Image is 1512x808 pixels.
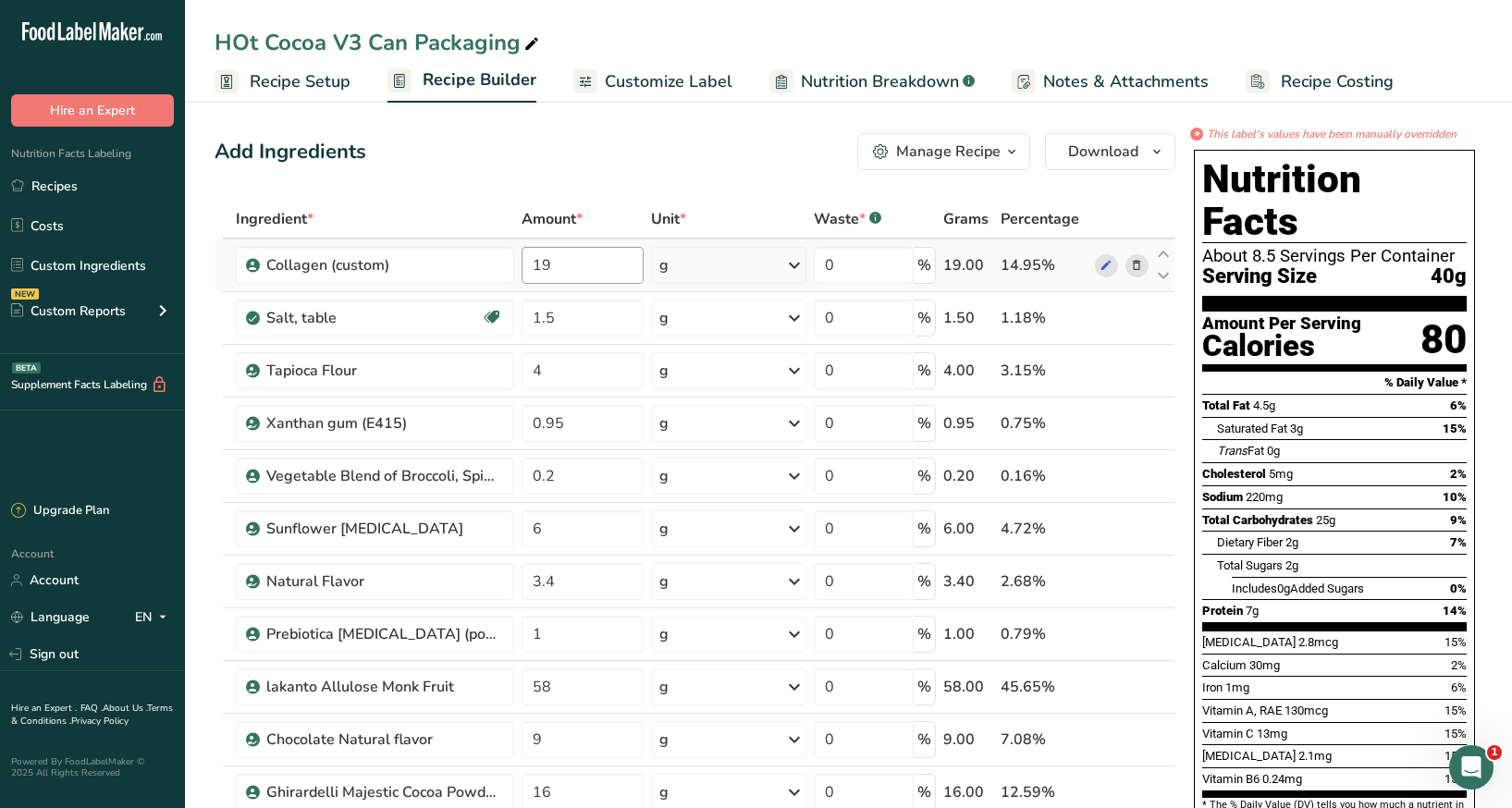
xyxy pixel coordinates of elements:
div: 1.00 [943,623,993,645]
span: [MEDICAL_DATA] [1202,635,1296,649]
div: BETA [12,362,41,373]
div: Upgrade Plan [11,502,109,520]
div: EN [135,606,174,629]
a: Nutrition Breakdown [769,61,975,103]
div: Vegetable Blend of Broccoli, Spinach, Sweet Potato, Orange, Pumpkin, Maitake Mushroom, Papaya [266,465,498,487]
div: 2.68% [1001,570,1088,593]
span: 10% [1443,490,1467,504]
a: FAQ . [80,702,103,715]
span: 0% [1450,582,1467,595]
span: 2.1mg [1298,749,1332,763]
span: Grams [943,208,989,230]
span: 2g [1285,535,1298,549]
span: Download [1068,141,1138,163]
span: 6% [1450,398,1467,412]
span: Recipe Costing [1281,69,1394,94]
i: Trans [1217,444,1248,458]
div: Salt, table [266,307,481,329]
span: 25g [1316,513,1335,527]
a: Hire an Expert . [11,702,77,715]
span: 0.24mg [1262,772,1302,786]
div: 3.40 [943,570,993,593]
div: 58.00 [943,676,993,698]
span: Vitamin A, RAE [1202,704,1282,717]
a: Recipe Setup [215,61,350,103]
span: Notes & Attachments [1043,69,1209,94]
div: 1.18% [1001,307,1088,329]
span: 7% [1450,535,1467,549]
span: Nutrition Breakdown [801,69,959,94]
iframe: Intercom live chat [1449,745,1494,790]
span: Includes Added Sugars [1232,582,1364,595]
div: 4.72% [1001,518,1088,540]
span: 15% [1444,772,1467,786]
span: Serving Size [1202,265,1317,288]
div: Natural Flavor [266,570,498,593]
div: 14.95% [1001,254,1088,276]
span: Vitamin B6 [1202,772,1260,786]
span: 0g [1277,582,1290,595]
a: Customize Label [573,61,732,103]
span: Recipe Builder [423,67,536,92]
span: Total Fat [1202,398,1250,412]
div: Custom Reports [11,301,126,321]
div: g [659,570,669,593]
div: 0.95 [943,412,993,435]
span: 2% [1451,658,1467,672]
span: 9% [1450,513,1467,527]
a: Terms & Conditions . [11,702,173,728]
div: Chocolate Natural flavor [266,728,498,751]
div: Xanthan gum (E415) [266,412,498,435]
div: Powered By FoodLabelMaker © 2025 All Rights Reserved [11,756,174,778]
div: g [659,781,669,803]
span: Total Sugars [1217,558,1283,572]
span: Customize Label [605,69,732,94]
span: 40g [1431,265,1467,288]
div: 0.16% [1001,465,1088,487]
span: 30mg [1249,658,1280,672]
span: Ingredient [236,208,313,230]
div: 6.00 [943,518,993,540]
span: 3g [1290,422,1303,435]
span: 2.8mcg [1298,635,1338,649]
div: Prebiotica [MEDICAL_DATA] (powder) [266,623,498,645]
a: About Us . [103,702,147,715]
span: 2g [1285,558,1298,572]
span: Total Carbohydrates [1202,513,1313,527]
span: 1mg [1225,680,1249,694]
div: 9.00 [943,728,993,751]
a: Privacy Policy [71,715,129,728]
div: g [659,254,669,276]
div: lakanto Allulose Monk Fruit [266,676,498,698]
div: Amount Per Serving [1202,315,1361,333]
div: Manage Recipe [896,141,1001,163]
div: 0.75% [1001,412,1088,435]
span: Sodium [1202,490,1243,504]
div: Tapioca Flour [266,360,498,382]
div: 3.15% [1001,360,1088,382]
span: Percentage [1001,208,1079,230]
div: 45.65% [1001,676,1088,698]
div: 80 [1420,315,1467,364]
span: Saturated Fat [1217,422,1287,435]
div: Calories [1202,333,1361,360]
span: 7g [1246,604,1259,618]
button: Hire an Expert [11,94,174,127]
span: Cholesterol [1202,467,1266,481]
span: [MEDICAL_DATA] [1202,749,1296,763]
div: About 8.5 Servings Per Container [1202,247,1467,265]
button: Download [1045,133,1175,170]
span: 6% [1451,680,1467,694]
span: 15% [1444,635,1467,649]
span: 130mcg [1285,704,1328,717]
div: Ghirardelli Majestic Cocoa Powder [266,781,498,803]
div: g [659,728,669,751]
span: 15% [1443,422,1467,435]
span: 1 [1487,745,1502,760]
div: Add Ingredients [215,137,366,167]
div: 19.00 [943,254,993,276]
span: 220mg [1246,490,1283,504]
div: g [659,676,669,698]
span: Unit [651,208,686,230]
a: Recipe Costing [1246,61,1394,103]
